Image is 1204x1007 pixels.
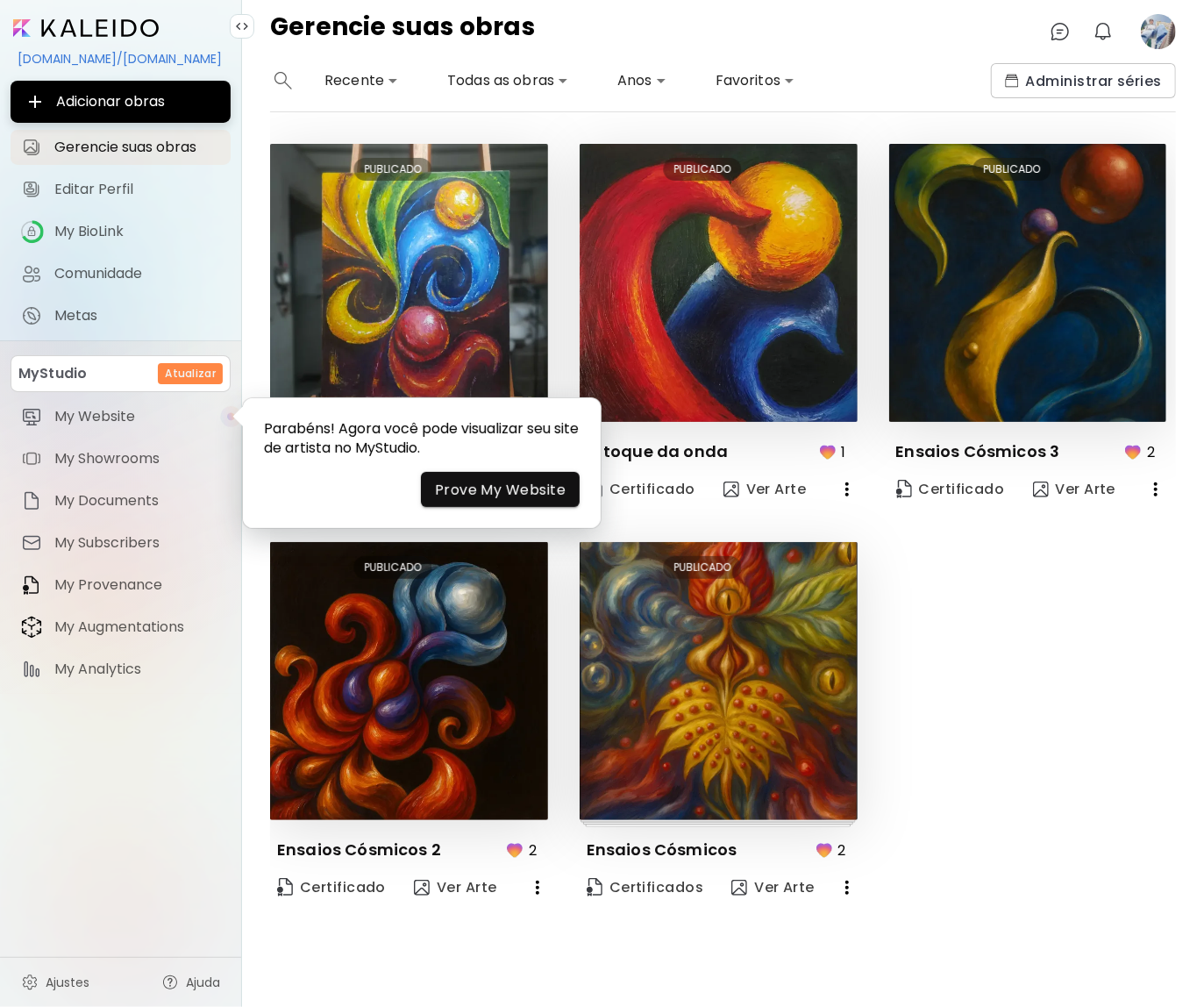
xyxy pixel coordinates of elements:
img: item [21,575,42,596]
img: collections [1005,74,1019,88]
button: Adicionar obras [11,81,231,123]
a: iconcompleteMy BioLink [11,214,231,249]
img: item [21,616,42,639]
button: view-artVer Arte [407,870,504,905]
img: favorites [504,839,525,861]
div: Recente [317,67,405,95]
span: My Documents [54,492,220,510]
p: O toque da onda [587,441,729,462]
span: Comunidade [54,265,220,282]
span: Ajustes [46,974,89,991]
span: Adicionar obras [25,91,217,112]
span: Ver Arte [1033,480,1116,499]
span: My Subscribers [54,534,220,552]
p: 1 [842,441,846,463]
img: collapse [235,19,249,33]
a: itemMy Subscribers [11,525,231,561]
img: item [21,448,42,469]
img: Certificate [587,878,602,896]
span: My Analytics [54,661,220,678]
img: thumbnail [580,542,858,820]
span: Gerencie suas obras [54,139,220,156]
a: itemMy Website [11,399,231,434]
a: CertificateCertificados [580,870,711,905]
img: settings [21,974,39,991]
img: favorites [817,441,838,462]
a: Ajustes [11,965,100,1000]
img: printsIndicator [581,820,856,827]
a: itemMy Documents [11,483,231,518]
div: Favoritos [709,67,801,95]
button: favorites2 [809,834,858,867]
a: CertificateCertificado [270,870,393,905]
img: favorites [814,839,835,861]
img: Editar Perfil icon [21,179,42,200]
div: animation [209,395,253,439]
span: My Provenance [54,576,220,594]
img: thumbnail [889,144,1167,422]
span: Certificado [587,480,695,499]
a: Editar Perfil iconEditar Perfil [11,172,231,207]
span: Prove My Website [435,481,566,499]
span: Ver Arte [731,878,815,897]
p: Ensaios Cósmicos 3 [896,441,1060,462]
p: Ensaios Cósmicos [587,839,737,861]
span: My Showrooms [54,450,220,468]
span: Certificado [277,878,386,897]
img: item [21,406,42,427]
button: Prove My Website [421,472,580,507]
img: chatIcon [1050,21,1071,42]
div: PUBLICADO [664,556,742,579]
div: PUBLICADO [354,158,432,181]
img: view-art [723,482,739,497]
div: PUBLICADO [972,158,1051,181]
img: Certificate [277,878,293,896]
span: Ver Arte [723,480,807,499]
img: view-art [1033,482,1049,497]
button: view-artVer Arte [1026,472,1123,507]
img: bellIcon [1093,21,1114,42]
button: collectionsAdministrar séries [991,63,1176,98]
img: view-art [414,880,430,896]
p: 2 [529,839,537,861]
button: view-artVer Arte [716,472,814,507]
span: My BioLink [54,223,220,240]
button: favorites2 [1118,436,1166,468]
div: PUBLICADO [664,158,742,181]
a: Ajuda [151,965,231,1000]
img: favorites [1122,441,1143,462]
button: view-artVer Arte [724,870,822,905]
p: 2 [1147,441,1155,463]
h6: Atualizar [165,366,216,382]
div: PUBLICADO [354,556,432,579]
p: MyStudio [18,363,87,384]
a: itemMy Provenance [11,568,231,603]
a: itemMy Augmentations [11,610,231,645]
span: Certificado [896,480,1005,499]
span: My Website [54,408,220,425]
div: Anos [610,67,673,95]
span: Editar Perfil [54,181,220,198]
button: bellIcon [1088,17,1118,46]
a: CertificateCertificado [889,472,1012,507]
a: itemMy Showrooms [11,441,231,476]
img: search [274,72,292,89]
button: favorites1 [813,436,858,468]
img: thumbnail [270,542,548,820]
img: item [21,532,42,553]
img: Metas icon [21,305,42,326]
div: Todas as obras [440,67,575,95]
img: item [21,490,42,511]
a: Gerencie suas obras iconGerencie suas obras [11,130,231,165]
span: My Augmentations [54,618,220,636]
a: completeMetas iconMetas [11,298,231,333]
a: Comunidade iconComunidade [11,256,231,291]
span: Ver Arte [414,878,497,897]
div: [DOMAIN_NAME]/[DOMAIN_NAME] [11,44,231,74]
img: Comunidade icon [21,263,42,284]
img: Certificate [896,480,912,498]
a: itemMy Analytics [11,652,231,687]
span: Metas [54,307,220,325]
button: search [270,63,296,98]
span: Certificados [587,878,704,897]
